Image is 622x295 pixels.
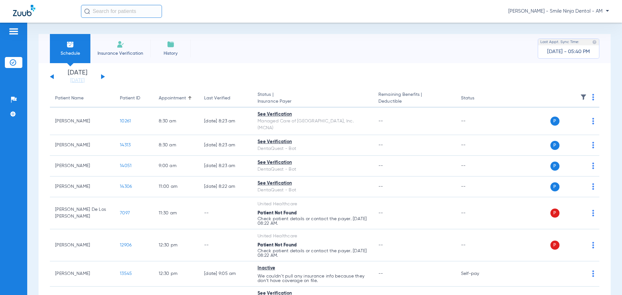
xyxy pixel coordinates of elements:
td: -- [456,176,500,197]
td: -- [456,197,500,229]
span: P [550,141,559,150]
td: 12:30 PM [154,261,199,287]
div: See Verification [258,180,368,187]
th: Status [456,89,500,108]
p: We couldn’t pull any insurance info because they don’t have coverage on file. [258,274,368,283]
td: -- [199,229,252,261]
td: -- [199,197,252,229]
div: See Verification [258,139,368,145]
td: [PERSON_NAME] [50,176,115,197]
div: DentaQuest - Bot [258,187,368,194]
span: -- [378,271,383,276]
div: Appointment [159,95,194,102]
div: See Verification [258,159,368,166]
img: group-dot-blue.svg [592,163,594,169]
td: [PERSON_NAME] [50,156,115,176]
td: 9:00 AM [154,156,199,176]
img: group-dot-blue.svg [592,242,594,248]
img: Manual Insurance Verification [117,40,124,48]
li: [DATE] [58,70,97,84]
span: 14313 [120,143,131,147]
td: 11:30 AM [154,197,199,229]
span: [PERSON_NAME] - Smile Ninja Dental - AM [508,8,609,15]
span: Deductible [378,98,450,105]
div: Appointment [159,95,186,102]
span: P [550,162,559,171]
div: Patient ID [120,95,148,102]
img: Schedule [66,40,74,48]
div: Last Verified [204,95,230,102]
div: Patient Name [55,95,84,102]
span: Insurance Verification [95,50,145,57]
img: filter.svg [580,94,587,100]
td: -- [456,108,500,135]
img: group-dot-blue.svg [592,94,594,100]
span: -- [378,143,383,147]
img: group-dot-blue.svg [592,210,594,216]
span: Insurance Payer [258,98,368,105]
span: Patient Not Found [258,243,297,247]
span: P [550,209,559,218]
td: Self-pay [456,261,500,287]
td: -- [456,229,500,261]
td: 12:30 PM [154,229,199,261]
div: DentaQuest - Bot [258,166,368,173]
p: Check patient details or contact the payer. [DATE] 08:22 AM. [258,249,368,258]
td: 8:30 AM [154,108,199,135]
span: 14306 [120,184,132,189]
td: 8:30 AM [154,135,199,156]
td: [DATE] 9:05 AM [199,261,252,287]
span: Schedule [55,50,86,57]
span: -- [378,243,383,247]
span: 10261 [120,119,131,123]
p: Check patient details or contact the payer. [DATE] 08:22 AM. [258,217,368,226]
td: [PERSON_NAME] [50,229,115,261]
img: hamburger-icon [8,28,19,35]
div: See Verification [258,111,368,118]
img: Search Icon [84,8,90,14]
span: 7097 [120,211,130,215]
input: Search for patients [81,5,162,18]
div: DentaQuest - Bot [258,145,368,152]
th: Remaining Benefits | [373,89,455,108]
span: -- [378,164,383,168]
img: History [167,40,175,48]
span: History [155,50,186,57]
div: Patient ID [120,95,140,102]
span: P [550,241,559,250]
span: -- [378,184,383,189]
th: Status | [252,89,373,108]
td: [PERSON_NAME] [50,135,115,156]
div: United Healthcare [258,201,368,208]
span: 13545 [120,271,132,276]
div: Last Verified [204,95,247,102]
img: group-dot-blue.svg [592,142,594,148]
td: [PERSON_NAME] [50,108,115,135]
td: 11:00 AM [154,176,199,197]
span: 12906 [120,243,132,247]
img: last sync help info [592,40,597,44]
span: -- [378,211,383,215]
div: United Healthcare [258,233,368,240]
iframe: Chat Widget [590,264,622,295]
td: [PERSON_NAME] De Los [PERSON_NAME] [50,197,115,229]
td: [DATE] 8:23 AM [199,135,252,156]
a: [DATE] [58,77,97,84]
div: Managed Care of [GEOGRAPHIC_DATA], Inc. (MCNA) [258,118,368,131]
span: P [550,182,559,191]
span: Patient Not Found [258,211,297,215]
img: group-dot-blue.svg [592,183,594,190]
div: Patient Name [55,95,109,102]
span: Last Appt. Sync Time: [540,39,579,45]
img: group-dot-blue.svg [592,118,594,124]
span: -- [378,119,383,123]
span: [DATE] - 05:40 PM [547,49,590,55]
td: -- [456,135,500,156]
div: Inactive [258,265,368,272]
td: [PERSON_NAME] [50,261,115,287]
img: Zuub Logo [13,5,35,16]
span: 14051 [120,164,132,168]
td: [DATE] 8:22 AM [199,176,252,197]
td: [DATE] 8:23 AM [199,108,252,135]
